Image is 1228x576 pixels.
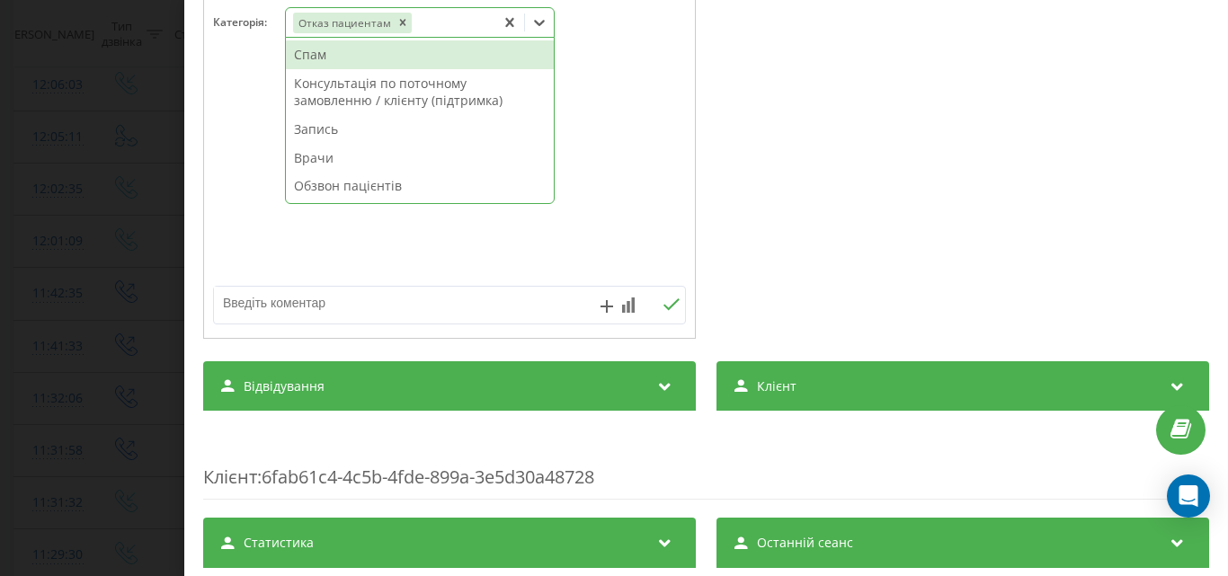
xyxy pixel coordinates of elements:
[203,429,1209,500] div: : 6fab61c4-4c5b-4fde-899a-3e5d30a48728
[213,16,285,29] h4: Категорія :
[292,13,393,33] div: Отказ пациентам
[203,465,257,489] span: Клієнт
[757,534,853,552] span: Останній сеанс
[1167,474,1210,518] div: Open Intercom Messenger
[286,69,554,115] div: Консультація по поточному замовленню / клієнту (підтримка)
[286,172,554,200] div: Обзвон пацієнтів
[286,144,554,173] div: Врачи
[244,534,314,552] span: Статистика
[757,377,796,395] span: Клієнт
[286,40,554,69] div: Спам
[286,115,554,144] div: Запись
[393,13,411,33] div: Remove Отказ пациентам
[244,377,325,395] span: Відвідування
